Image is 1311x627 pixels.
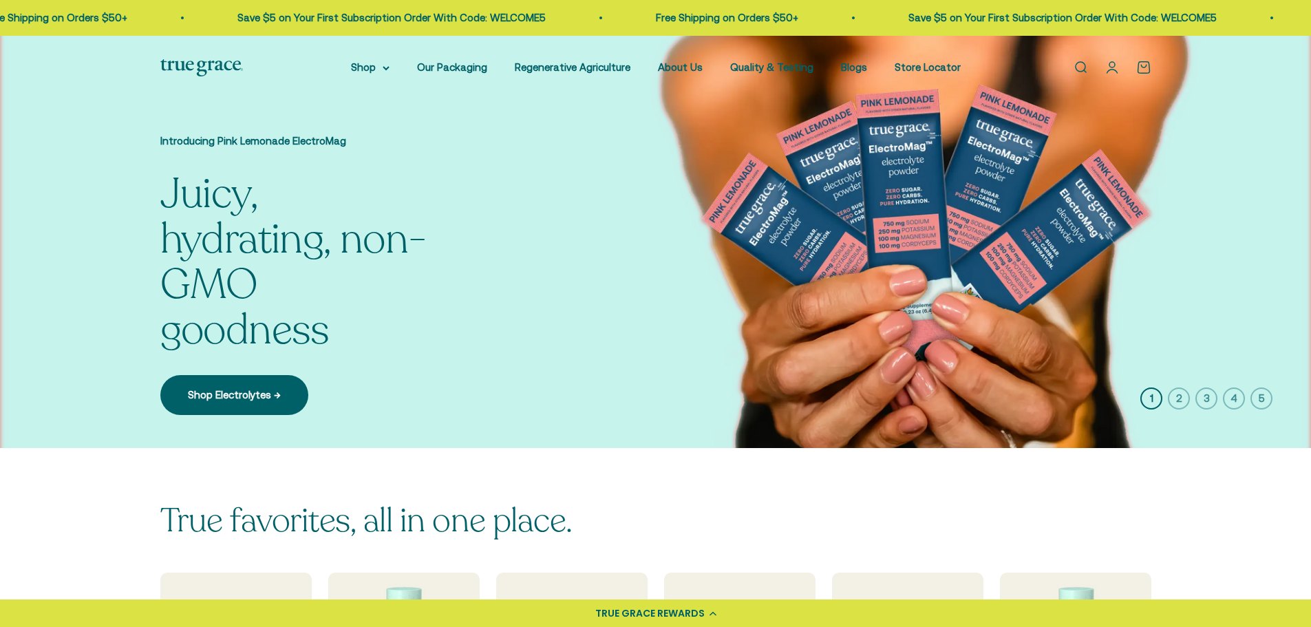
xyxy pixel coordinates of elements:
button: 4 [1223,387,1245,410]
a: Store Locator [895,61,961,73]
button: 1 [1140,387,1162,410]
button: 5 [1250,387,1272,410]
button: 2 [1168,387,1190,410]
p: Introducing Pink Lemonade ElectroMag [160,133,436,149]
a: Quality & Testing [730,61,813,73]
split-lines: True favorites, all in one place. [160,498,573,543]
button: 3 [1195,387,1217,410]
a: Blogs [841,61,867,73]
split-lines: Juicy, hydrating, non-GMO goodness [160,166,427,359]
a: Free Shipping on Orders $50+ [654,12,797,23]
summary: Shop [351,59,390,76]
p: Save $5 on Your First Subscription Order With Code: WELCOME5 [236,10,544,26]
a: Shop Electrolytes → [160,375,308,415]
div: TRUE GRACE REWARDS [595,606,705,621]
a: About Us [658,61,703,73]
a: Regenerative Agriculture [515,61,630,73]
a: Our Packaging [417,61,487,73]
p: Save $5 on Your First Subscription Order With Code: WELCOME5 [907,10,1215,26]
